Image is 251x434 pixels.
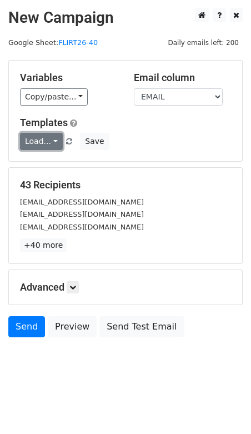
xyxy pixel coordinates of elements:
small: [EMAIL_ADDRESS][DOMAIN_NAME] [20,210,144,218]
a: Preview [48,316,97,337]
h5: 43 Recipients [20,179,231,191]
a: +40 more [20,238,67,252]
small: Google Sheet: [8,38,98,47]
a: Load... [20,133,63,150]
button: Save [80,133,109,150]
h2: New Campaign [8,8,243,27]
iframe: Chat Widget [195,381,251,434]
a: Daily emails left: 200 [164,38,243,47]
a: Copy/paste... [20,88,88,106]
a: Templates [20,117,68,128]
span: Daily emails left: 200 [164,37,243,49]
small: [EMAIL_ADDRESS][DOMAIN_NAME] [20,223,144,231]
h5: Variables [20,72,117,84]
h5: Email column [134,72,231,84]
a: Send [8,316,45,337]
a: FLIRT26-40 [58,38,98,47]
a: Send Test Email [99,316,184,337]
small: [EMAIL_ADDRESS][DOMAIN_NAME] [20,198,144,206]
h5: Advanced [20,281,231,293]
